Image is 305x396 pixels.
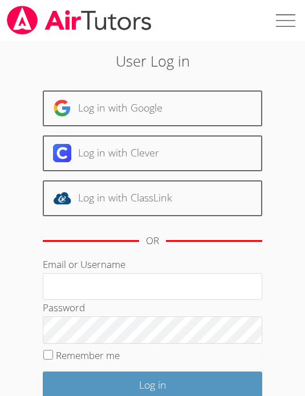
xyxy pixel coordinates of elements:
[43,90,262,126] a: Log in with Google
[43,135,262,171] a: Log in with Clever
[146,233,159,249] div: OR
[56,349,120,362] label: Remember me
[43,258,125,271] label: Email or Username
[53,99,71,117] img: google-logo-50288ca7cdecda66e5e0955fdab243c47b7ad437acaf1139b6f446037453330a.svg
[43,301,85,314] label: Password
[43,50,262,72] h2: User Log in
[53,189,71,207] img: classlink-logo-d6bb404cc1216ec64c9a2012d9dc4662098be43eaf13dc465df04b49fa7ab582.svg
[6,6,153,35] img: airtutors_banner-c4298cdbf04f3fff15de1276eac7730deb9818008684d7c2e4769d2f7ddbe033.png
[53,144,71,162] img: clever-logo-6eab21bc6e7a338710f1a6ff85c0baf02591cd810cc4098c63d3a4b26e2feb20.svg
[43,180,262,216] a: Log in with ClassLink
